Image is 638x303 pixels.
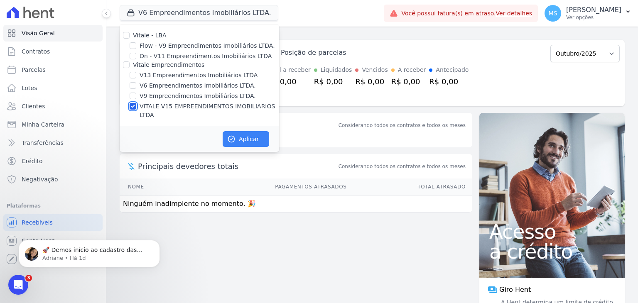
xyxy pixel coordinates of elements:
iframe: Intercom notifications mensagem [6,222,172,281]
p: Sem saldo devedor no momento. 🎉 [120,131,472,147]
p: Message from Adriane, sent Há 1d [36,32,143,39]
div: Total a receber [267,66,311,74]
p: Ver opções [566,14,621,21]
p: [PERSON_NAME] [566,6,621,14]
button: V6 Empreendimentos Imobiliários LTDA. [120,5,278,21]
span: Giro Hent [499,285,531,295]
span: 🚀 Demos início ao cadastro das Contas Digitais Arke! Iniciamos a abertura para clientes do modelo... [36,24,142,196]
label: On - V11 Empreendimentos Imobiliários LTDA [140,52,272,61]
a: Ver detalhes [496,10,532,17]
label: V6 Empreendimentos Imobiliários LTDA. [140,81,256,90]
a: Negativação [3,171,103,188]
div: A receber [398,66,426,74]
a: Transferências [3,134,103,151]
span: MS [549,10,557,16]
div: Plataformas [7,201,99,211]
a: Parcelas [3,61,103,78]
button: Aplicar [223,131,269,147]
span: Considerando todos os contratos e todos os meses [339,163,466,170]
div: R$ 0,00 [267,76,311,87]
span: Lotes [22,84,37,92]
div: R$ 0,00 [314,76,352,87]
span: Clientes [22,102,45,110]
td: Ninguém inadimplente no momento. 🎉 [120,195,472,213]
a: Crédito [3,153,103,169]
span: Recebíveis [22,218,53,227]
div: R$ 0,00 [355,76,388,87]
th: Total Atrasado [347,178,472,195]
label: Flow - V9 Empreendimentos Imobiliários LTDA. [140,42,275,50]
span: Contratos [22,47,50,56]
a: Recebíveis [3,214,103,231]
div: Considerando todos os contratos e todos os meses [339,122,466,129]
span: Crédito [22,157,43,165]
span: 3 [25,275,32,281]
a: Clientes [3,98,103,115]
a: Lotes [3,80,103,96]
div: R$ 0,00 [429,76,469,87]
span: Minha Carteira [22,120,64,129]
span: Principais devedores totais [138,161,337,172]
span: Negativação [22,175,58,183]
iframe: Intercom live chat [8,275,28,295]
div: R$ 0,00 [391,76,426,87]
span: Visão Geral [22,29,55,37]
button: MS [PERSON_NAME] Ver opções [538,2,638,25]
label: Vitale - LBA [133,32,167,39]
span: Parcelas [22,66,46,74]
th: Nome [120,178,183,195]
a: Visão Geral [3,25,103,42]
div: Posição de parcelas [281,48,346,58]
span: Transferências [22,139,64,147]
a: Conta Hent [3,232,103,249]
a: Contratos [3,43,103,60]
label: V13 Empreendimentos Imobiliários LTDA [140,71,258,80]
div: Vencidos [362,66,388,74]
div: Antecipado [436,66,469,74]
label: V9 Empreendimentos Imobiliários LTDA. [140,92,256,100]
th: Pagamentos Atrasados [183,178,347,195]
label: Vitale Empreendimentos [133,61,204,68]
a: Minha Carteira [3,116,103,133]
label: VITALE V15 EMPREENDIMENTOS IMOBILIARIOS LTDA [140,102,279,120]
span: Acesso [489,222,615,242]
div: Liquidados [321,66,352,74]
span: a crédito [489,242,615,261]
span: Você possui fatura(s) em atraso. [401,9,532,18]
